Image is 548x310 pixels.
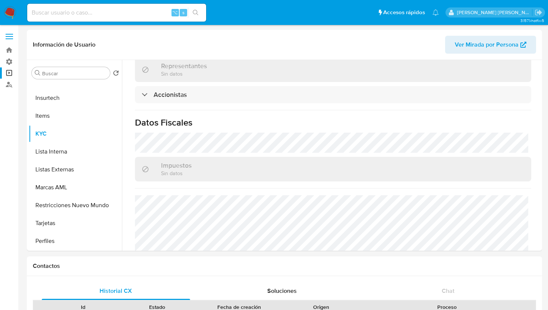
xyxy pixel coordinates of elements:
[135,86,531,103] div: Accionistas
[172,9,178,16] span: ⌥
[29,178,122,196] button: Marcas AML
[457,9,532,16] p: ariel.cabral@mercadolibre.com
[29,232,122,250] button: Perfiles
[33,41,95,48] h1: Información de Usuario
[29,143,122,161] button: Lista Interna
[27,8,206,18] input: Buscar usuario o caso...
[383,9,425,16] span: Accesos rápidos
[29,161,122,178] button: Listas Externas
[432,9,439,16] a: Notificaciones
[442,287,454,295] span: Chat
[455,36,519,54] span: Ver Mirada por Persona
[154,91,187,99] h3: Accionistas
[135,57,531,82] div: RepresentantesSin datos
[29,89,122,107] button: Insurtech
[161,62,207,70] h3: Representantes
[182,9,185,16] span: s
[161,170,192,177] p: Sin datos
[135,157,531,181] div: ImpuestosSin datos
[113,70,119,78] button: Volver al orden por defecto
[35,70,41,76] button: Buscar
[161,161,192,170] h3: Impuestos
[29,125,122,143] button: KYC
[29,107,122,125] button: Items
[267,287,297,295] span: Soluciones
[535,9,542,16] a: Salir
[135,117,531,128] h1: Datos Fiscales
[33,262,536,270] h1: Contactos
[29,214,122,232] button: Tarjetas
[100,287,132,295] span: Historial CX
[29,196,122,214] button: Restricciones Nuevo Mundo
[42,70,107,77] input: Buscar
[161,70,207,77] p: Sin datos
[188,7,203,18] button: search-icon
[445,36,536,54] button: Ver Mirada por Persona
